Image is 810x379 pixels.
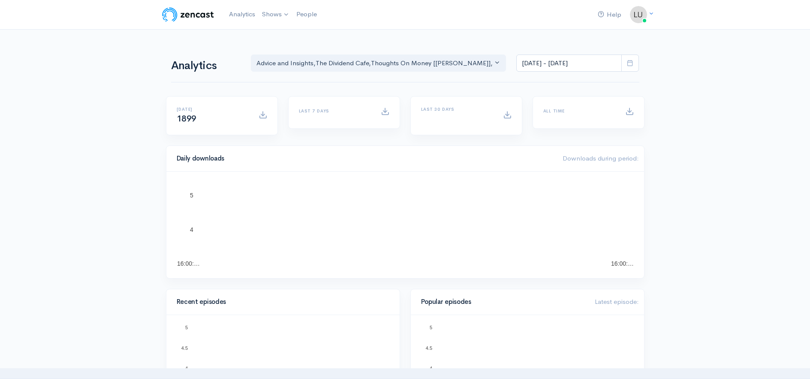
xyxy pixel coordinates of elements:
span: 1899 [177,113,196,124]
img: ZenCast Logo [161,6,215,23]
h1: Analytics [171,60,241,72]
h6: Last 7 days [299,109,370,113]
a: Shows [259,5,293,24]
h6: [DATE] [177,107,248,112]
h4: Daily downloads [177,155,552,162]
span: Latest episode: [595,297,639,306]
text: 5 [190,192,193,199]
text: 4 [429,366,432,371]
text: 4 [190,226,193,233]
a: Analytics [226,5,259,24]
h4: Popular episodes [421,298,584,306]
h4: Recent episodes [177,298,384,306]
a: People [293,5,320,24]
text: 5 [185,325,187,330]
h6: Last 30 days [421,107,493,112]
img: ... [630,6,647,23]
button: Advice and Insights, The Dividend Cafe, Thoughts On Money [TOM], Alt Blend, On the Hook [251,55,506,72]
div: Advice and Insights , The Dividend Cafe , Thoughts On Money [[PERSON_NAME]] , Alt Blend , On the ... [256,58,493,68]
text: 16:00:… [611,260,634,267]
a: Help [594,6,625,24]
text: 4.5 [181,345,187,350]
svg: A chart. [177,182,634,268]
h6: All time [543,109,615,113]
input: analytics date range selector [516,55,622,72]
span: Downloads during period: [563,154,639,162]
text: 4 [185,366,187,371]
text: 4.5 [425,345,432,350]
text: 16:00:… [177,260,200,267]
text: 5 [429,325,432,330]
